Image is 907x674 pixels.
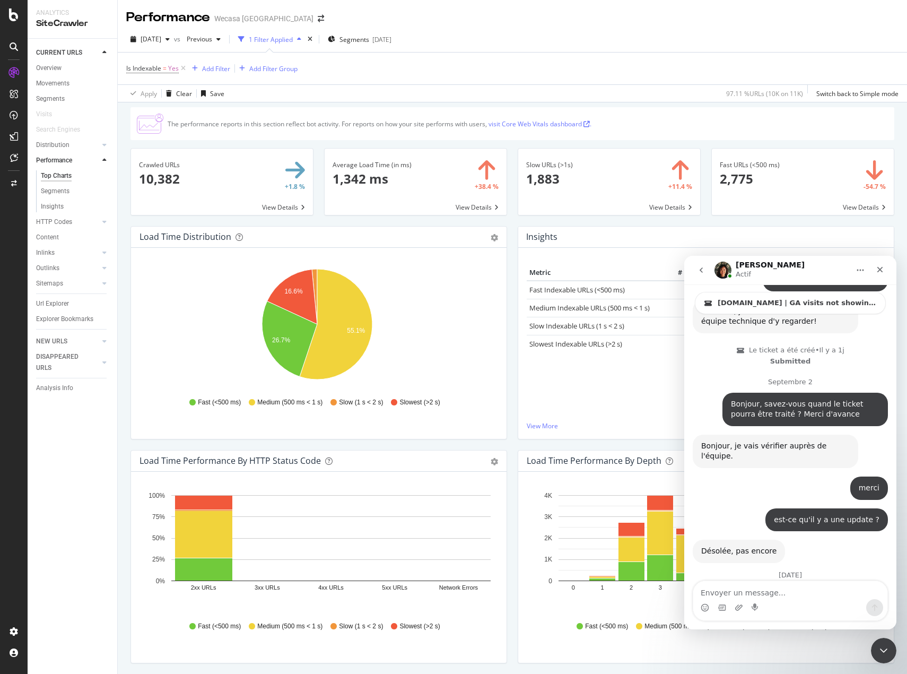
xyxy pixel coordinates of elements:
text: Network Errors [439,584,478,591]
div: arrow-right-arrow-left [318,15,324,22]
a: Segments [36,93,110,105]
div: Segments [36,93,65,105]
a: Fast Indexable URLs (<500 ms) [529,285,625,295]
img: CjTTJyXI.png [137,114,163,134]
a: Medium Indexable URLs (500 ms < 1 s) [529,303,650,313]
div: Analysis Info [36,383,73,394]
a: Inlinks [36,247,99,258]
span: Segments [339,35,369,44]
span: Is Indexable [126,64,161,73]
button: 1 Filter Applied [234,31,306,48]
text: 25% [152,556,165,563]
a: Sitemaps [36,278,99,289]
div: Add Filter [202,64,230,73]
iframe: Intercom live chat [871,638,896,663]
a: Top Charts [41,170,110,182]
span: Medium (500 ms < 1 s) [644,622,710,631]
button: Clear [162,85,192,102]
div: Performance [36,155,72,166]
span: Fast (<500 ms) [198,398,241,407]
div: Load Time Distribution [139,231,231,242]
div: Apply [141,89,157,98]
span: Medium (500 ms < 1 s) [257,398,322,407]
div: Load Time Performance by HTTP Status Code [139,455,321,466]
th: Metric [527,265,661,281]
span: = [163,64,167,73]
div: NEW URLS [36,336,67,347]
div: Performance [126,8,210,27]
div: Analytics [36,8,109,18]
span: Slowest (>2 s) [399,622,440,631]
text: 50% [152,534,165,542]
div: [DATE] [372,35,391,44]
span: Fast (<500 ms) [198,622,241,631]
span: Medium (500 ms < 1 s) [257,622,322,631]
div: Insights [41,201,64,212]
td: 1,725 [661,335,703,353]
a: Segments [41,186,110,197]
a: Explorer Bookmarks [36,314,110,325]
div: times [306,34,315,45]
div: Overview [36,63,62,74]
a: View More [527,421,885,430]
div: Visits [36,109,52,120]
text: 0 [548,577,552,585]
div: Clear [176,89,192,98]
text: 2 [630,584,633,591]
button: Add Filter [188,62,230,75]
div: Explorer Bookmarks [36,314,93,325]
a: Slowest Indexable URLs (>2 s) [529,339,622,349]
div: A chart. [139,489,494,612]
div: CURRENT URLS [36,47,82,58]
text: 3 [659,584,662,591]
text: 16.6% [285,288,303,295]
text: 75% [152,513,165,521]
svg: A chart. [527,489,882,612]
a: Insights [41,201,110,212]
span: 2025 Aug. 17th [141,34,161,44]
a: Overview [36,63,110,74]
span: Slowest (>2 s) [399,398,440,407]
div: Distribution [36,140,69,151]
span: Slow (1 s < 2 s) [339,398,383,407]
div: Movements [36,78,69,89]
button: Segments[DATE] [324,31,396,48]
text: 4K [544,492,552,499]
span: vs [174,34,182,44]
text: 2K [544,534,552,542]
div: 1 Filter Applied [249,35,293,44]
td: 158 [661,317,703,335]
span: Slow (1 s < 2 s) [339,622,383,631]
div: Content [36,232,59,243]
div: Url Explorer [36,298,69,309]
div: The performance reports in this section reflect bot activity. For reports on how your site perfor... [168,119,591,128]
a: CURRENT URLS [36,47,99,58]
text: 1 [600,584,604,591]
div: Add Filter Group [249,64,298,73]
a: Search Engines [36,124,91,135]
a: Slow Indexable URLs (1 s < 2 s) [529,321,624,331]
a: Distribution [36,140,99,151]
